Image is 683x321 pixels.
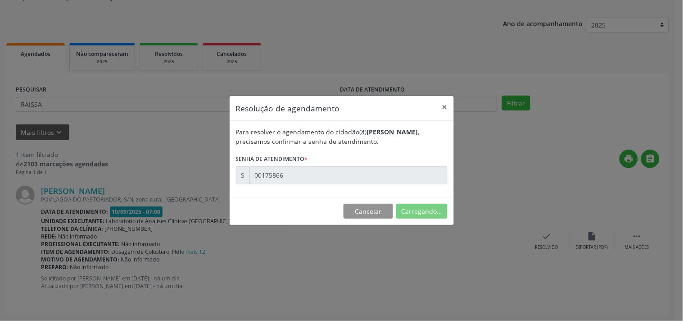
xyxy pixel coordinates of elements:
b: [PERSON_NAME] [367,128,418,136]
button: Carregando... [396,204,448,219]
button: Close [436,96,454,118]
div: Para resolver o agendamento do cidadão(ã) , precisamos confirmar a senha de atendimento. [236,127,448,146]
h5: Resolução de agendamento [236,102,340,114]
button: Cancelar [344,204,393,219]
label: Senha de atendimento [236,152,308,166]
div: S [236,166,250,184]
